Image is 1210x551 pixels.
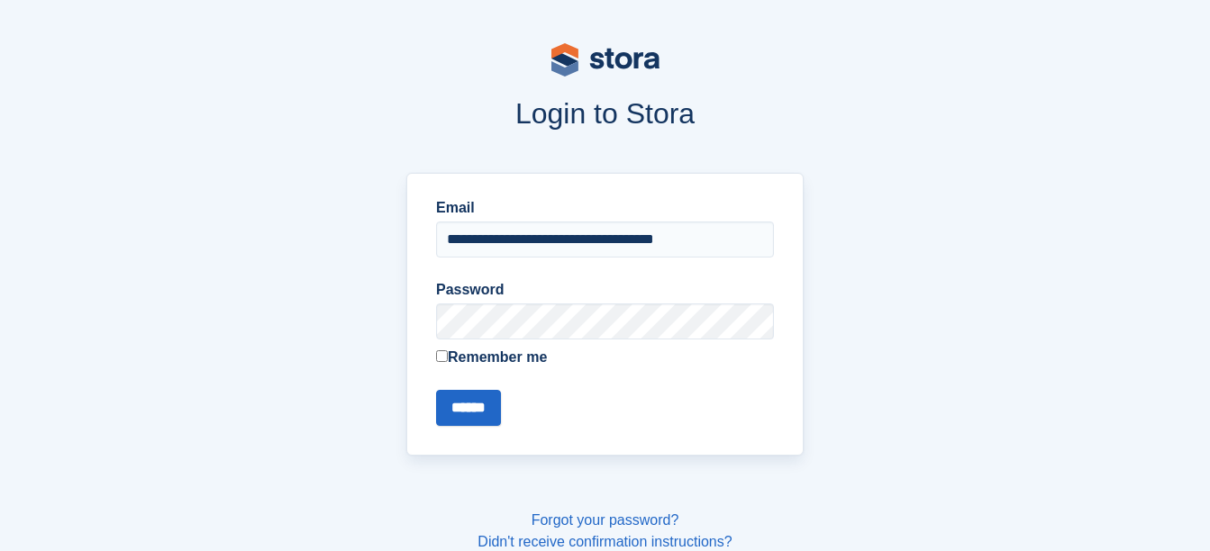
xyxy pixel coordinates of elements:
[436,197,774,219] label: Email
[551,43,660,77] img: stora-logo-53a41332b3708ae10de48c4981b4e9114cc0af31d8433b30ea865607fb682f29.svg
[478,534,732,549] a: Didn't receive confirmation instructions?
[436,350,448,362] input: Remember me
[532,512,679,528] a: Forgot your password?
[436,347,774,368] label: Remember me
[436,279,774,301] label: Password
[114,97,1097,130] h1: Login to Stora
